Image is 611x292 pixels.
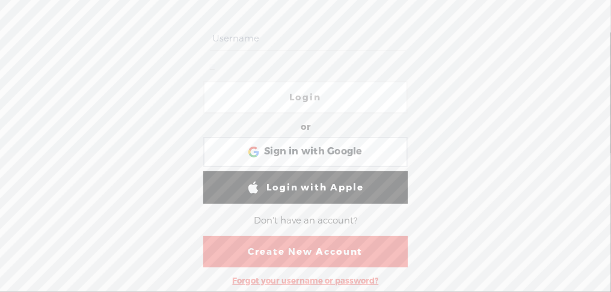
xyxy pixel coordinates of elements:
div: Sign in with Google [203,137,408,167]
div: Forgot your username or password? [227,270,385,292]
div: Domain Overview [46,71,108,79]
a: Create New Account [203,236,408,267]
div: Keywords by Traffic [133,71,203,79]
a: Login with Apple [203,171,408,204]
a: Login [203,81,408,114]
div: Domain: [DOMAIN_NAME] [31,31,132,41]
img: tab_keywords_by_traffic_grey.svg [120,70,129,79]
div: Don't have an account? [254,208,357,234]
input: Username [210,27,405,50]
div: or [301,118,310,137]
img: logo_orange.svg [19,19,29,29]
img: tab_domain_overview_orange.svg [32,70,42,79]
div: v 4.0.24 [34,19,59,29]
span: Sign in with Google [264,145,363,158]
img: website_grey.svg [19,31,29,41]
